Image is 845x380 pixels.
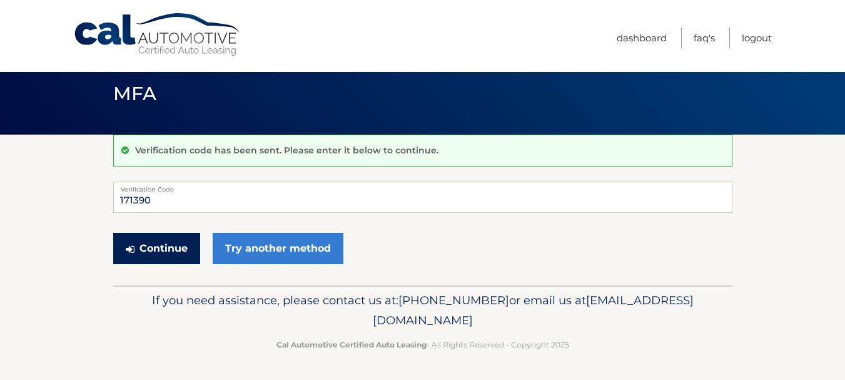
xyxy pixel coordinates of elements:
[113,182,732,213] input: Verification Code
[113,82,157,105] span: MFA
[276,340,427,349] strong: Cal Automotive Certified Auto Leasing
[213,233,343,264] a: Try another method
[742,28,772,48] a: Logout
[398,293,509,307] span: [PHONE_NUMBER]
[121,338,724,351] p: - All Rights Reserved - Copyright 2025
[373,293,694,327] span: [EMAIL_ADDRESS][DOMAIN_NAME]
[113,182,732,192] label: Verification Code
[121,290,724,331] p: If you need assistance, please contact us at: or email us at
[113,233,200,264] button: Continue
[694,28,715,48] a: FAQ's
[617,28,667,48] a: Dashboard
[135,145,438,156] p: Verification code has been sent. Please enter it below to continue.
[73,13,242,57] a: Cal Automotive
